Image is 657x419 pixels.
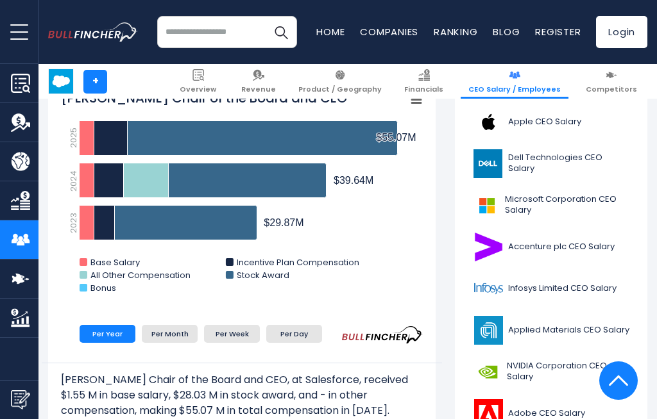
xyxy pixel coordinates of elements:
a: Go to homepage [48,22,157,42]
text: 2023 [67,213,80,233]
span: Microsoft Corporation CEO Salary [505,194,630,216]
span: CEO Salary / Employees [468,85,561,94]
text: Base Salary [90,256,141,268]
img: AMAT logo [472,316,504,345]
span: Apple CEO Salary [508,117,581,127]
a: Financials [397,64,451,99]
img: INFY logo [472,274,504,303]
li: Per Month [142,325,198,343]
span: Adobe CEO Salary [508,408,585,419]
span: Infosys Limited CEO Salary [508,283,617,294]
span: NVIDIA Corporation CEO Salary [507,361,630,382]
img: MSFT logo [472,191,501,220]
a: Blog [493,25,520,38]
span: Accenture plc CEO Salary [508,242,615,252]
text: Stock Award [237,269,289,281]
img: bullfincher logo [48,22,138,42]
a: Register [535,25,581,38]
img: AAPL logo [472,108,504,136]
text: Bonus [90,282,116,294]
li: Per Week [204,325,260,343]
span: Dell Technologies CEO Salary [508,152,630,174]
text: Incentive Plan Compensation [237,256,359,268]
a: Competitors [578,64,645,99]
a: NVIDIA Corporation CEO Salary [465,354,638,390]
a: CEO Salary / Employees [461,64,568,99]
a: Infosys Limited CEO Salary [465,271,638,306]
a: Applied Materials CEO Salary [465,313,638,348]
a: Home [316,25,345,38]
a: Dell Technologies CEO Salary [465,146,638,181]
li: Per Year [80,325,135,343]
li: Per Day [266,325,322,343]
text: 2024 [67,170,80,192]
button: Search [265,16,297,48]
p: [PERSON_NAME] Chair of the Board and CEO, at Salesforce, received $1.55 M in base salary, $28.03 ... [61,372,423,418]
span: Revenue [241,85,276,94]
text: 2025 [67,127,80,148]
span: Competitors [586,85,637,94]
img: NVDA logo [472,357,503,386]
img: CRM logo [49,69,73,94]
a: Revenue [234,64,284,99]
img: ACN logo [472,233,504,261]
tspan: $39.64M [334,175,373,186]
a: Login [596,16,647,48]
a: Accenture plc CEO Salary [465,229,638,265]
a: Microsoft Corporation CEO Salary [465,188,638,223]
span: Financials [404,85,443,94]
a: Overview [172,64,224,99]
text: All Other Compensation [90,269,191,281]
tspan: $29.87M [264,217,303,228]
span: Applied Materials CEO Salary [508,325,629,336]
a: Companies [360,25,418,38]
a: Ranking [434,25,477,38]
svg: Marc Benioff Chair of the Board and CEO [61,83,423,307]
img: DELL logo [472,149,504,178]
span: Overview [180,85,216,94]
span: Product / Geography [298,85,382,94]
a: Apple CEO Salary [465,104,638,140]
tspan: $55.07M [376,132,416,143]
a: Product / Geography [291,64,389,99]
a: + [83,70,107,94]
